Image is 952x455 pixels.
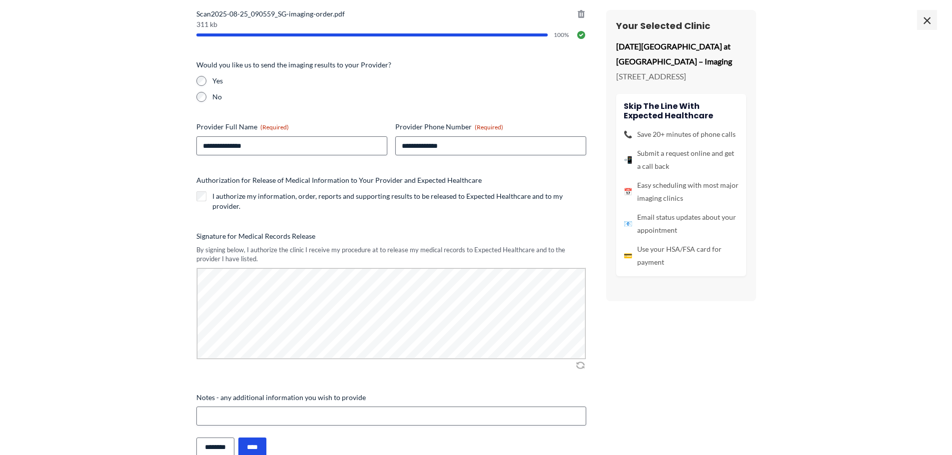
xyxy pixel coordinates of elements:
span: × [917,10,937,30]
legend: Would you like us to send the imaging results to your Provider? [196,60,391,70]
li: Easy scheduling with most major imaging clinics [624,179,739,205]
span: Scan2025-08-25_090559_SG-imaging-order.pdf [196,9,586,19]
span: 📞 [624,128,632,141]
h4: Skip the line with Expected Healthcare [624,101,739,120]
h3: Your Selected Clinic [616,20,746,31]
img: Clear Signature [574,360,586,370]
label: Notes - any additional information you wish to provide [196,393,586,403]
span: 📧 [624,217,632,230]
span: (Required) [260,123,289,131]
p: [STREET_ADDRESS] [616,69,746,84]
div: By signing below, I authorize the clinic I receive my procedure at to release my medical records ... [196,245,586,264]
label: No [212,92,586,102]
li: Save 20+ minutes of phone calls [624,128,739,141]
p: [DATE][GEOGRAPHIC_DATA] at [GEOGRAPHIC_DATA] – Imaging [616,39,746,68]
label: Signature for Medical Records Release [196,231,586,241]
span: 100% [554,32,570,38]
span: (Required) [475,123,503,131]
span: 📲 [624,153,632,166]
span: 💳 [624,249,632,262]
label: Provider Full Name [196,122,387,132]
label: I authorize my information, order, reports and supporting results to be released to Expected Heal... [212,191,586,211]
label: Yes [212,76,586,86]
li: Submit a request online and get a call back [624,147,739,173]
li: Email status updates about your appointment [624,211,739,237]
label: Provider Phone Number [395,122,586,132]
legend: Authorization for Release of Medical Information to Your Provider and Expected Healthcare [196,175,482,185]
span: 📅 [624,185,632,198]
li: Use your HSA/FSA card for payment [624,243,739,269]
span: 311 kb [196,21,586,28]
